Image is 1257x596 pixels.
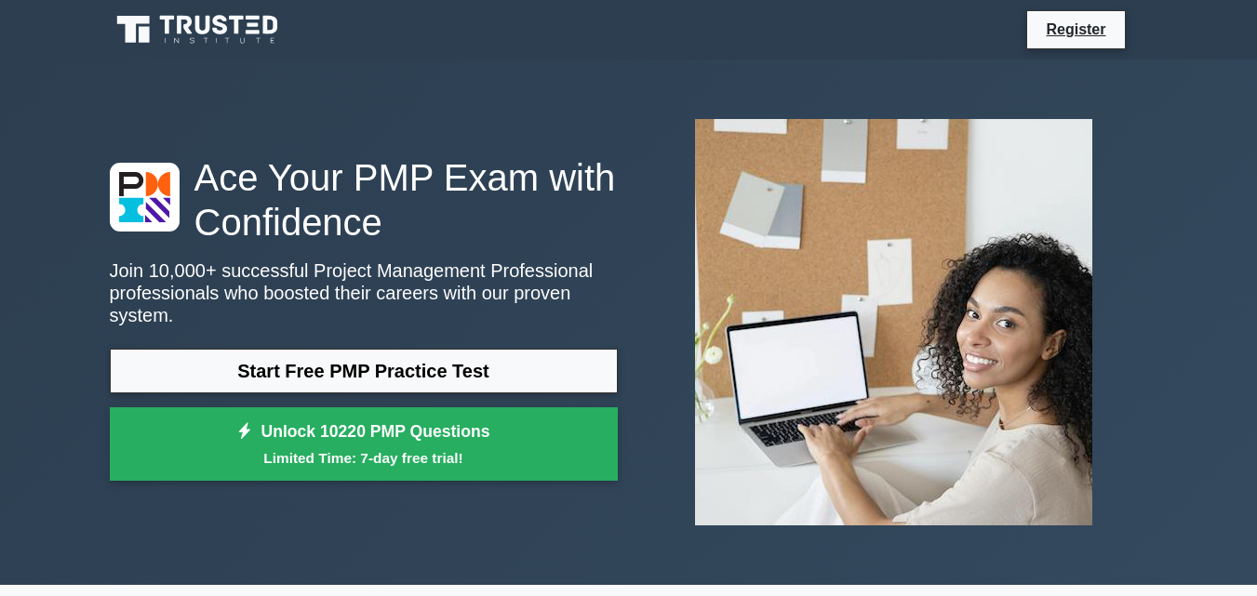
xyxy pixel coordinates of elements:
[110,407,618,482] a: Unlock 10220 PMP QuestionsLimited Time: 7-day free trial!
[110,259,618,326] p: Join 10,000+ successful Project Management Professional professionals who boosted their careers w...
[110,155,618,245] h1: Ace Your PMP Exam with Confidence
[133,447,595,469] small: Limited Time: 7-day free trial!
[110,349,618,393] a: Start Free PMP Practice Test
[1035,18,1117,41] a: Register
